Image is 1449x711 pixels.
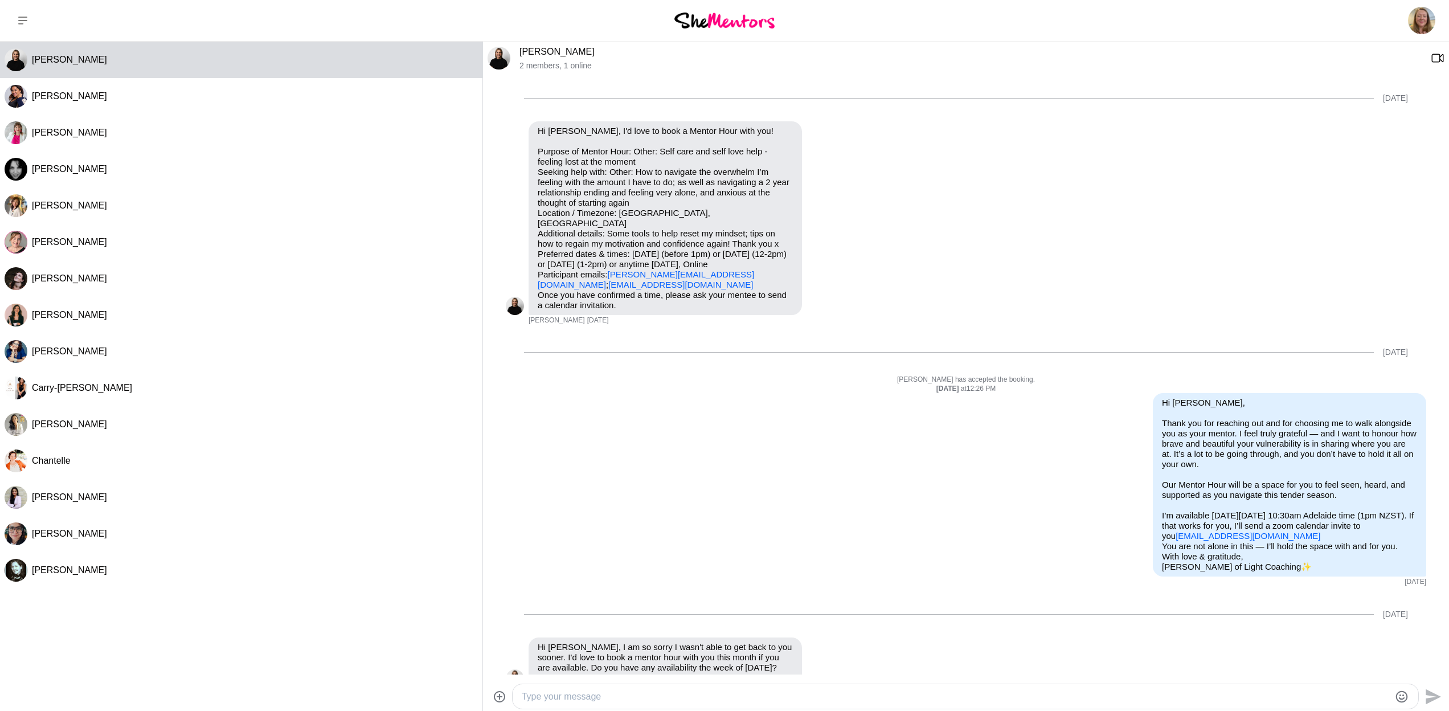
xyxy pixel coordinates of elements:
[1419,684,1444,709] button: Send
[1162,551,1417,572] p: With love & gratitude, [PERSON_NAME] of Light Coaching
[608,280,753,289] a: [EMAIL_ADDRESS][DOMAIN_NAME]
[32,346,107,356] span: [PERSON_NAME]
[5,267,27,290] div: Casey Aubin
[1176,531,1320,541] a: [EMAIL_ADDRESS][DOMAIN_NAME]
[538,126,793,136] p: Hi [PERSON_NAME], I'd love to book a Mentor Hour with you!
[5,377,27,399] img: C
[5,450,27,472] img: C
[32,565,107,575] span: [PERSON_NAME]
[506,385,1426,394] div: at 12:26 PM
[674,13,775,28] img: She Mentors Logo
[1162,510,1417,541] p: I’m available [DATE][DATE] 10:30am Adelaide time (1pm NZST). If that works for you, I’ll send a z...
[32,529,107,538] span: [PERSON_NAME]
[538,146,793,290] p: Purpose of Mentor Hour: Other: Self care and self love help - feeling lost at the moment Seeking ...
[5,559,27,582] div: Paula Kerslake
[1408,7,1435,34] img: Tammy McCann
[32,237,107,247] span: [PERSON_NAME]
[522,690,1390,704] textarea: Type your message
[488,47,510,70] img: C
[5,450,27,472] div: Chantelle
[5,304,27,326] img: M
[506,297,524,315] img: C
[5,304,27,326] div: Mariana Queiroz
[488,47,510,70] div: Cara Gleeson
[32,164,107,174] span: [PERSON_NAME]
[587,316,609,325] time: 2025-08-24T12:03:45.903Z
[1405,578,1426,587] time: 2025-08-27T00:41:51.895Z
[519,61,1422,71] p: 2 members , 1 online
[32,91,107,101] span: [PERSON_NAME]
[32,201,107,210] span: [PERSON_NAME]
[506,375,1426,385] p: [PERSON_NAME] has accepted the booking.
[5,48,27,71] div: Cara Gleeson
[1301,562,1312,571] span: ✨
[5,522,27,545] div: Pratibha Singh
[529,316,585,325] span: [PERSON_NAME]
[5,158,27,181] div: Donna English
[1162,418,1417,469] p: Thank you for reaching out and for choosing me to walk alongside you as your mentor. I feel truly...
[5,413,27,436] img: J
[1383,93,1408,103] div: [DATE]
[1162,398,1417,408] p: Hi [PERSON_NAME],
[5,158,27,181] img: D
[5,194,27,217] img: G
[32,55,107,64] span: [PERSON_NAME]
[5,486,27,509] img: H
[538,642,793,683] p: Hi [PERSON_NAME], I am so sorry I wasn't able to get back to you sooner. I'd love to book a mento...
[5,377,27,399] div: Carry-Louise Hansell
[32,419,107,429] span: [PERSON_NAME]
[5,48,27,71] img: C
[1383,610,1408,619] div: [DATE]
[5,340,27,363] div: Amanda Ewin
[538,269,754,289] a: [PERSON_NAME][EMAIL_ADDRESS][DOMAIN_NAME]
[5,231,27,254] div: Ruth Slade
[506,669,524,688] img: C
[538,290,793,310] p: Once you have confirmed a time, please ask your mentee to send a calendar invitation.
[5,121,27,144] div: Vanessa Victor
[32,128,107,137] span: [PERSON_NAME]
[5,231,27,254] img: R
[32,456,71,465] span: Chantelle
[1162,541,1417,551] p: You are not alone in this — I’ll hold the space with and for you.
[32,273,107,283] span: [PERSON_NAME]
[506,669,524,688] div: Cara Gleeson
[5,413,27,436] div: Jen Gautier
[5,85,27,108] div: Richa Joshi
[5,121,27,144] img: V
[32,310,107,320] span: [PERSON_NAME]
[5,522,27,545] img: P
[32,492,107,502] span: [PERSON_NAME]
[5,486,27,509] div: Himani
[1383,348,1408,357] div: [DATE]
[506,297,524,315] div: Cara Gleeson
[1395,690,1409,704] button: Emoji picker
[32,383,132,393] span: Carry-[PERSON_NAME]
[519,47,595,56] a: [PERSON_NAME]
[936,385,961,393] strong: [DATE]
[5,559,27,582] img: P
[5,85,27,108] img: R
[5,340,27,363] img: A
[5,194,27,217] div: Gladys Wong
[5,267,27,290] img: C
[1162,480,1417,500] p: Our Mentor Hour will be a space for you to feel seen, heard, and supported as you navigate this t...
